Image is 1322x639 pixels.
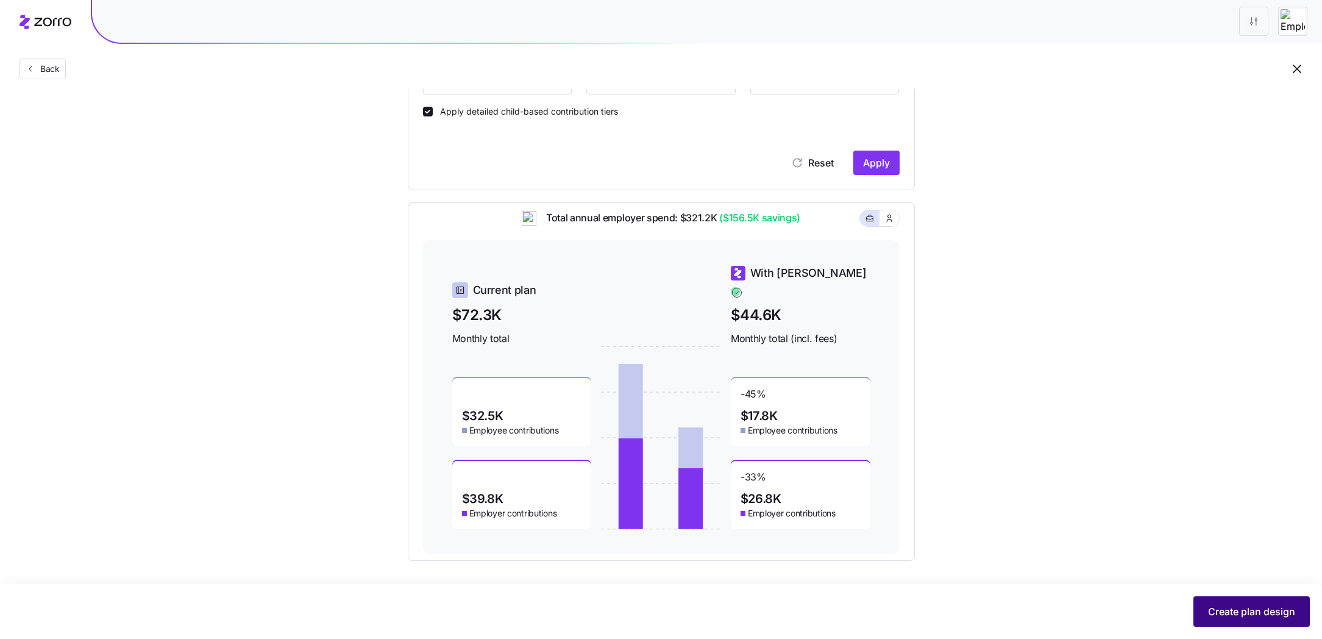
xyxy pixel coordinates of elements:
[750,265,867,282] span: With [PERSON_NAME]
[781,151,844,175] button: Reset
[35,63,60,75] span: Back
[536,210,800,226] span: Total annual employer spend: $321.2K
[20,59,66,79] button: Back
[1281,9,1305,34] img: Employer logo
[469,424,559,437] span: Employee contributions
[452,304,592,326] span: $72.3K
[808,155,834,170] span: Reset
[731,304,870,326] span: $44.6K
[731,331,870,346] span: Monthly total (incl. fees)
[748,507,836,519] span: Employer contributions
[473,282,536,299] span: Current plan
[462,410,503,422] span: $32.5K
[1193,596,1310,627] button: Create plan design
[741,410,778,422] span: $17.8K
[462,493,503,505] span: $39.8K
[469,507,557,519] span: Employer contributions
[452,331,592,346] span: Monthly total
[748,424,837,437] span: Employee contributions
[741,388,766,407] span: -45 %
[853,151,900,175] button: Apply
[741,471,766,490] span: -33 %
[741,493,781,505] span: $26.8K
[433,107,618,116] label: Apply detailed child-based contribution tiers
[1208,604,1295,619] span: Create plan design
[863,155,890,170] span: Apply
[522,211,536,226] img: ai-icon.png
[717,210,800,226] span: ($156.5K savings)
